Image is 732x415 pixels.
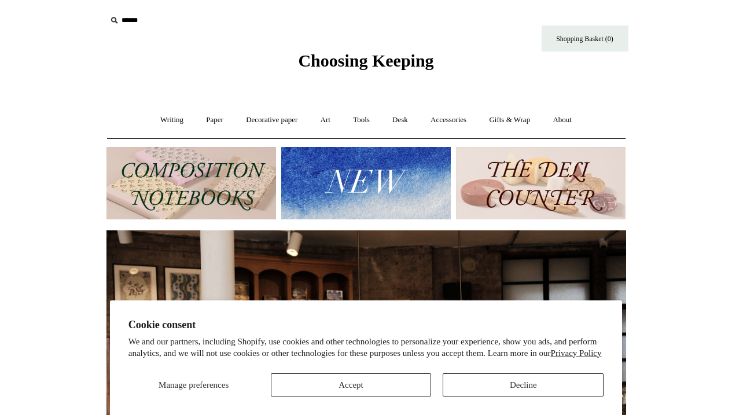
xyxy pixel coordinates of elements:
[271,373,432,396] button: Accept
[542,105,582,135] a: About
[343,105,380,135] a: Tools
[456,147,626,219] img: The Deli Counter
[150,105,194,135] a: Writing
[479,105,540,135] a: Gifts & Wrap
[382,105,418,135] a: Desk
[542,25,628,52] a: Shopping Basket (0)
[159,380,229,390] span: Manage preferences
[420,105,477,135] a: Accessories
[128,319,604,331] h2: Cookie consent
[106,147,276,219] img: 202302 Composition ledgers.jpg__PID:69722ee6-fa44-49dd-a067-31375e5d54ec
[298,51,433,70] span: Choosing Keeping
[551,348,602,358] a: Privacy Policy
[443,373,604,396] button: Decline
[128,373,259,396] button: Manage preferences
[310,105,341,135] a: Art
[128,336,604,359] p: We and our partners, including Shopify, use cookies and other technologies to personalize your ex...
[196,105,234,135] a: Paper
[281,147,451,219] img: New.jpg__PID:f73bdf93-380a-4a35-bcfe-7823039498e1
[298,60,433,68] a: Choosing Keeping
[236,105,308,135] a: Decorative paper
